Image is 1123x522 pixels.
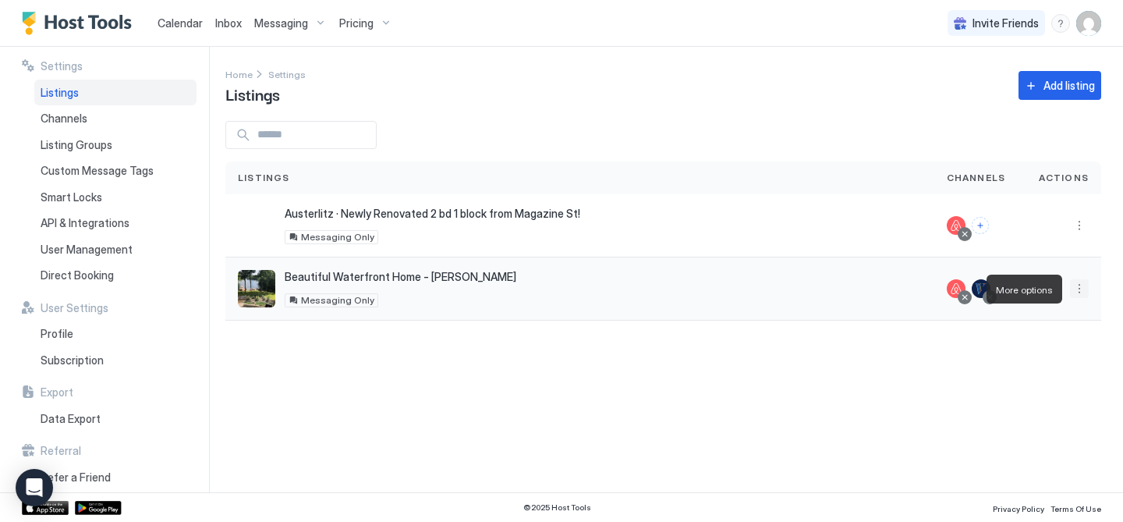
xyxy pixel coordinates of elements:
[523,502,591,513] span: © 2025 Host Tools
[158,16,203,30] span: Calendar
[285,207,580,221] span: Austerlitz · Newly Renovated 2 bd 1 block from Magazine St!
[41,216,129,230] span: API & Integrations
[41,471,111,485] span: Refer a Friend
[947,171,1006,185] span: Channels
[41,243,133,257] span: User Management
[1070,279,1089,298] button: More options
[268,66,306,82] a: Settings
[41,190,102,204] span: Smart Locks
[972,217,989,234] button: Connect channels
[238,207,275,244] div: listing image
[75,501,122,515] a: Google Play Store
[993,504,1044,513] span: Privacy Policy
[268,66,306,82] div: Breadcrumb
[339,16,374,30] span: Pricing
[22,501,69,515] a: App Store
[41,412,101,426] span: Data Export
[41,327,73,341] span: Profile
[41,164,154,178] span: Custom Message Tags
[1050,504,1101,513] span: Terms Of Use
[158,15,203,31] a: Calendar
[22,12,139,35] a: Host Tools Logo
[41,385,73,399] span: Export
[1039,171,1089,185] span: Actions
[34,105,197,132] a: Channels
[225,69,253,80] span: Home
[225,82,280,105] span: Listings
[16,469,53,506] div: Open Intercom Messenger
[251,122,376,148] input: Input Field
[34,80,197,106] a: Listings
[996,284,1053,296] span: More options
[1076,11,1101,36] div: User profile
[34,132,197,158] a: Listing Groups
[1018,71,1101,100] button: Add listing
[34,210,197,236] a: API & Integrations
[225,66,253,82] div: Breadcrumb
[225,66,253,82] a: Home
[41,444,81,458] span: Referral
[268,69,306,80] span: Settings
[215,16,242,30] span: Inbox
[993,499,1044,516] a: Privacy Policy
[34,321,197,347] a: Profile
[34,262,197,289] a: Direct Booking
[1070,216,1089,235] div: menu
[254,16,308,30] span: Messaging
[1050,499,1101,516] a: Terms Of Use
[34,236,197,263] a: User Management
[41,112,87,126] span: Channels
[238,270,275,307] div: listing image
[34,464,197,491] a: Refer a Friend
[34,158,197,184] a: Custom Message Tags
[41,59,83,73] span: Settings
[41,301,108,315] span: User Settings
[34,184,197,211] a: Smart Locks
[41,268,114,282] span: Direct Booking
[34,347,197,374] a: Subscription
[1051,14,1070,33] div: menu
[972,16,1039,30] span: Invite Friends
[1043,77,1095,94] div: Add listing
[238,171,290,185] span: Listings
[1070,216,1089,235] button: More options
[34,406,197,432] a: Data Export
[285,270,516,284] span: Beautiful Waterfront Home - [PERSON_NAME]
[41,138,112,152] span: Listing Groups
[41,353,104,368] span: Subscription
[215,15,242,31] a: Inbox
[41,86,79,100] span: Listings
[1070,279,1089,298] div: menu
